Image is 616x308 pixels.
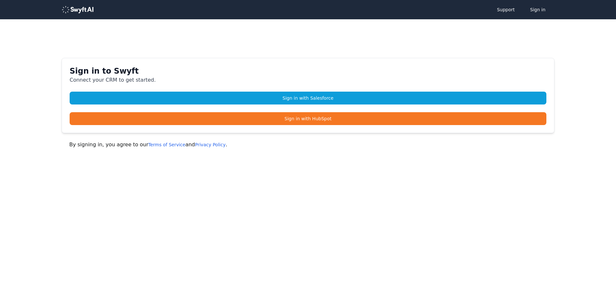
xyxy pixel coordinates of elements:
p: Connect your CRM to get started. [70,76,546,84]
a: Sign in with HubSpot [70,112,546,125]
h1: Sign in to Swyft [70,66,546,76]
img: logo-488353a97b7647c9773e25e94dd66c4536ad24f66c59206894594c5eb3334934.png [62,6,94,14]
a: Privacy Policy [195,142,226,147]
a: Terms of Service [148,142,185,147]
p: By signing in, you agree to our and . [69,141,547,149]
button: Sign in [524,3,552,16]
a: Support [491,3,521,16]
a: Sign in with Salesforce [70,92,546,104]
